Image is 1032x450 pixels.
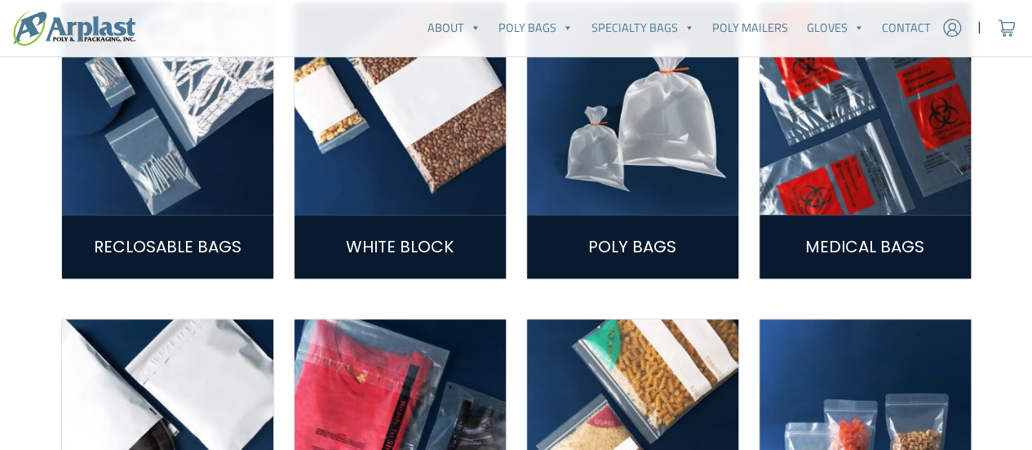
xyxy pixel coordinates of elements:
a: About [419,11,489,44]
a: Poly Bags [489,11,582,44]
img: logo [13,11,135,46]
a: Poly Bags [588,235,676,258]
a: Specialty Bags [582,11,703,44]
a: Reclosable Bags [94,235,241,258]
a: Medical Bags [805,235,924,258]
a: Poly Mailers [703,11,797,44]
a: White Block [346,235,454,258]
a: Contact [873,11,940,44]
span: | [977,18,981,38]
a: Gloves [797,11,872,44]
